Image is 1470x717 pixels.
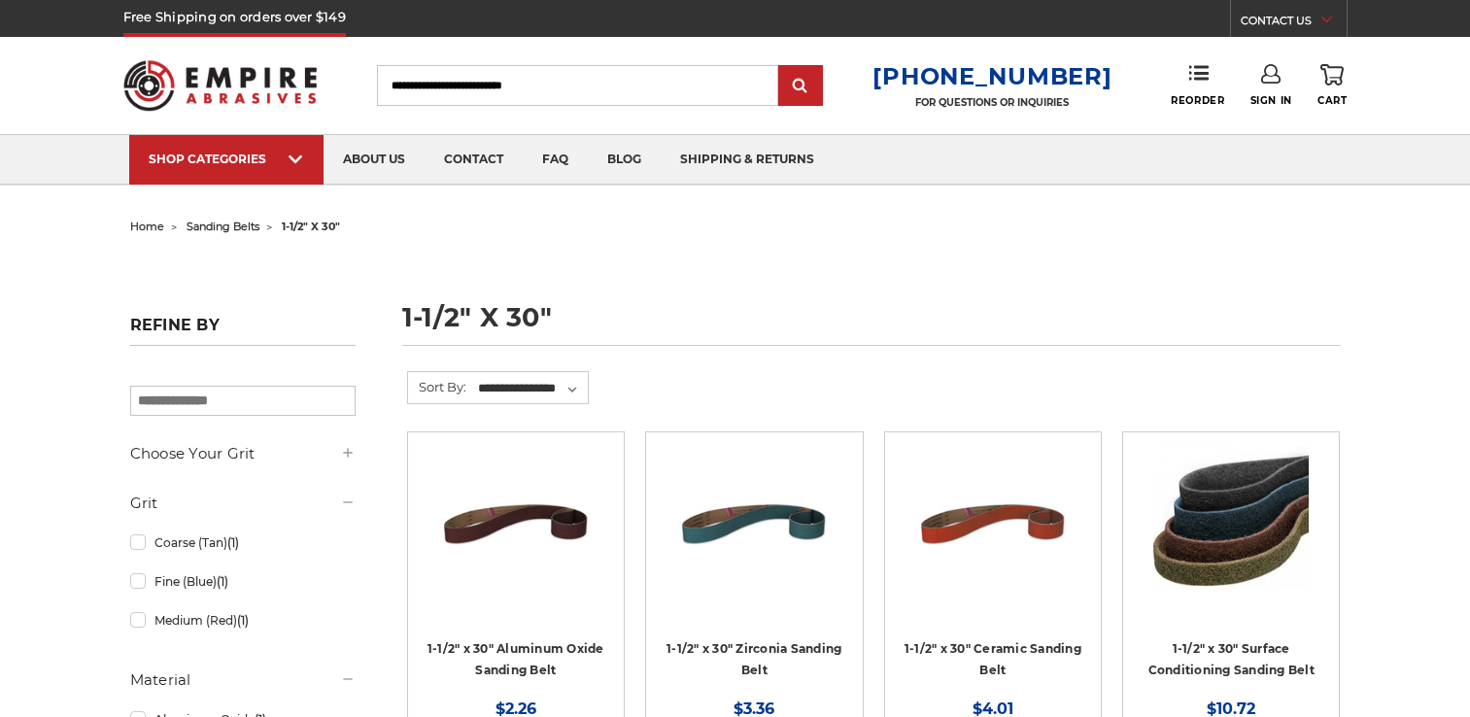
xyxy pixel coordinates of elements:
span: Sign In [1250,94,1292,107]
img: Empire Abrasives [123,48,318,123]
div: SHOP CATEGORIES [149,152,304,166]
a: 1-1/2" x 30" Sanding Belt - Zirconia [660,446,848,634]
label: Sort By: [408,372,466,401]
h5: Grit [130,492,356,515]
a: 1-1/2" x 30" Zirconia Sanding Belt [667,641,841,678]
h5: Refine by [130,316,356,346]
a: 1-1/2" x 30" Aluminum Oxide Sanding Belt [427,641,604,678]
a: 1.5"x30" Surface Conditioning Sanding Belts [1137,446,1325,634]
a: sanding belts [187,220,259,233]
a: CONTACT US [1241,10,1347,37]
img: 1-1/2" x 30" Sanding Belt - Aluminum Oxide [438,446,594,601]
span: (1) [217,574,228,589]
a: Reorder [1171,64,1224,106]
input: Submit [781,67,820,106]
select: Sort By: [475,374,588,403]
a: contact [425,135,523,185]
h1: 1-1/2" x 30" [402,304,1341,346]
a: 1-1/2" x 30" Sanding Belt - Aluminum Oxide [422,446,610,634]
span: (1) [237,613,249,628]
a: shipping & returns [661,135,834,185]
p: FOR QUESTIONS OR INQUIRIES [872,96,1111,109]
h5: Material [130,668,356,692]
a: Medium (Red)(1) [130,603,356,637]
a: 1-1/2" x 30" Surface Conditioning Sanding Belt [1148,641,1315,678]
a: 1-1/2" x 30" Ceramic Sanding Belt [905,641,1081,678]
a: [PHONE_NUMBER] [872,62,1111,90]
a: home [130,220,164,233]
a: Cart [1317,64,1347,107]
img: 1.5"x30" Surface Conditioning Sanding Belts [1153,446,1309,601]
h5: Choose Your Grit [130,442,356,465]
span: Cart [1317,94,1347,107]
a: faq [523,135,588,185]
a: about us [324,135,425,185]
img: 1-1/2" x 30" Sanding Belt - Ceramic [915,446,1071,601]
a: Coarse (Tan)(1) [130,526,356,560]
span: 1-1/2" x 30" [282,220,340,233]
a: 1-1/2" x 30" Sanding Belt - Ceramic [899,446,1087,634]
a: Fine (Blue)(1) [130,564,356,598]
a: blog [588,135,661,185]
img: 1-1/2" x 30" Sanding Belt - Zirconia [676,446,832,601]
span: (1) [227,535,239,550]
span: Reorder [1171,94,1224,107]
